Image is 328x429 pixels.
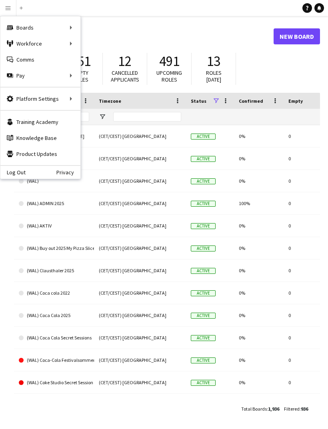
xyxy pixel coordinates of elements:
[234,148,284,170] div: 0%
[284,401,308,417] div: :
[274,28,320,44] a: New Board
[99,113,106,120] button: Open Filter Menu
[19,327,89,349] a: (WAL) Coca Cola Secret Sessions
[239,98,263,104] span: Confirmed
[94,394,186,416] div: (CET/CEST) [GEOGRAPHIC_DATA]
[111,69,139,83] span: Cancelled applicants
[301,406,308,412] span: 936
[99,98,121,104] span: Timezone
[94,170,186,192] div: (CET/CEST) [GEOGRAPHIC_DATA]
[0,114,80,130] a: Training Academy
[19,215,89,237] a: (WAL) AKTIV
[234,349,284,371] div: 0%
[234,327,284,349] div: 0%
[19,304,89,327] a: (WAL) Coca Cola 2025
[118,52,132,70] span: 12
[191,98,206,104] span: Status
[0,169,26,176] a: Log Out
[206,69,222,83] span: Roles [DATE]
[191,201,216,207] span: Active
[94,148,186,170] div: (CET/CEST) [GEOGRAPHIC_DATA]
[94,327,186,349] div: (CET/CEST) [GEOGRAPHIC_DATA]
[191,134,216,140] span: Active
[94,259,186,281] div: (CET/CEST) [GEOGRAPHIC_DATA]
[19,170,89,192] a: (WAL)
[284,406,300,412] span: Filtered
[0,36,80,52] div: Workforce
[191,156,216,162] span: Active
[19,192,89,215] a: (WAL) ADMIN 2025
[268,406,279,412] span: 1,936
[94,192,186,214] div: (CET/CEST) [GEOGRAPHIC_DATA]
[241,401,279,417] div: :
[19,394,89,416] a: (WAL) Colosseum regulering
[288,98,303,104] span: Empty
[191,268,216,274] span: Active
[0,130,80,146] a: Knowledge Base
[94,125,186,147] div: (CET/CEST) [GEOGRAPHIC_DATA]
[56,169,80,176] a: Privacy
[191,335,216,341] span: Active
[14,30,274,42] h1: Boards
[94,349,186,371] div: (CET/CEST) [GEOGRAPHIC_DATA]
[19,237,89,259] a: (WAL) Buy out 2025 My Pizza Slice
[234,394,284,416] div: 0%
[234,304,284,326] div: 0%
[207,52,220,70] span: 13
[19,259,89,282] a: (WAL) Clausthaler 2025
[234,215,284,237] div: 0%
[0,91,80,107] div: Platform Settings
[234,170,284,192] div: 0%
[113,112,181,122] input: Timezone Filter Input
[156,69,182,83] span: Upcoming roles
[19,371,89,394] a: (WAL) Coke Studio Secret Session 2023
[234,259,284,281] div: 0%
[191,223,216,229] span: Active
[234,192,284,214] div: 100%
[94,304,186,326] div: (CET/CEST) [GEOGRAPHIC_DATA]
[159,52,180,70] span: 491
[241,406,267,412] span: Total Boards
[234,371,284,393] div: 0%
[19,282,89,304] a: (WAL) Coca cola 2022
[94,282,186,304] div: (CET/CEST) [GEOGRAPHIC_DATA]
[191,178,216,184] span: Active
[0,146,80,162] a: Product Updates
[234,282,284,304] div: 0%
[191,380,216,386] span: Active
[94,215,186,237] div: (CET/CEST) [GEOGRAPHIC_DATA]
[0,68,80,84] div: Pay
[234,237,284,259] div: 0%
[94,237,186,259] div: (CET/CEST) [GEOGRAPHIC_DATA]
[19,349,89,371] a: (WAL) Coca-Cola Festivalsommer
[191,357,216,363] span: Active
[0,20,80,36] div: Boards
[191,290,216,296] span: Active
[234,125,284,147] div: 0%
[94,371,186,393] div: (CET/CEST) [GEOGRAPHIC_DATA]
[191,313,216,319] span: Active
[0,52,80,68] a: Comms
[191,245,216,251] span: Active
